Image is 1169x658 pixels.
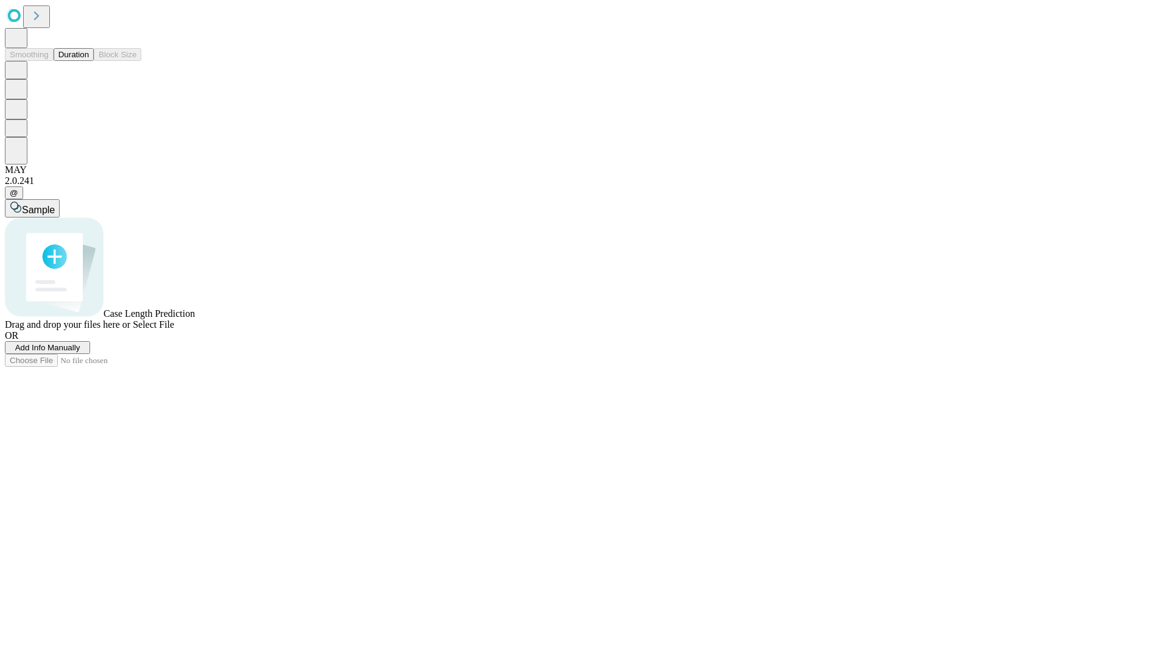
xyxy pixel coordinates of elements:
[54,48,94,61] button: Duration
[5,341,90,354] button: Add Info Manually
[104,308,195,319] span: Case Length Prediction
[15,343,80,352] span: Add Info Manually
[5,330,18,341] span: OR
[22,205,55,215] span: Sample
[10,188,18,197] span: @
[5,199,60,218] button: Sample
[5,186,23,199] button: @
[94,48,141,61] button: Block Size
[5,175,1164,186] div: 2.0.241
[5,48,54,61] button: Smoothing
[133,319,174,330] span: Select File
[5,164,1164,175] div: MAY
[5,319,130,330] span: Drag and drop your files here or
